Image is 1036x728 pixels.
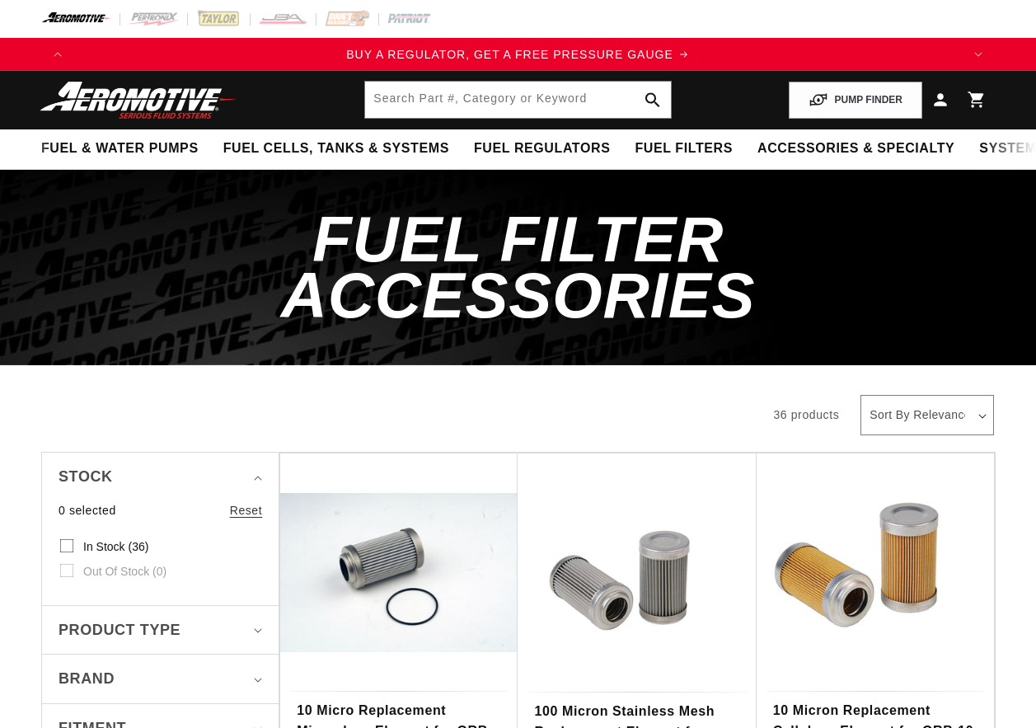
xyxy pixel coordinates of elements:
span: 0 selected [59,501,116,519]
a: Reset [230,501,263,519]
summary: Accessories & Specialty [745,129,967,168]
summary: Fuel & Water Pumps [29,129,211,168]
span: Fuel Cells, Tanks & Systems [223,140,449,157]
input: Search by Part Number, Category or Keyword [365,82,670,118]
span: Fuel Filters [635,140,733,157]
span: Fuel Filter Accessories [281,203,756,331]
summary: Stock (0 selected) [59,453,262,501]
div: 1 of 4 [74,45,962,63]
span: Stock [59,465,113,489]
span: Product type [59,618,180,642]
summary: Brand (0 selected) [59,655,262,703]
span: Brand [59,667,115,691]
a: BUY A REGULATOR, GET A FREE PRESSURE GAUGE [74,45,962,63]
img: Aeromotive [35,81,241,120]
button: PUMP FINDER [789,82,922,119]
div: Announcement [74,45,962,63]
button: Translation missing: en.sections.announcements.previous_announcement [41,38,74,71]
span: Fuel & Water Pumps [41,140,199,157]
button: search button [635,82,671,118]
span: In stock (36) [83,539,148,554]
button: Translation missing: en.sections.announcements.next_announcement [962,38,995,71]
span: BUY A REGULATOR, GET A FREE PRESSURE GAUGE [346,48,673,61]
span: Out of stock (0) [83,564,166,579]
summary: Fuel Regulators [462,129,622,168]
summary: Product type (0 selected) [59,606,262,655]
span: 36 products [773,408,839,421]
span: Accessories & Specialty [757,140,954,157]
span: Fuel Regulators [474,140,610,157]
summary: Fuel Cells, Tanks & Systems [211,129,462,168]
summary: Fuel Filters [622,129,745,168]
